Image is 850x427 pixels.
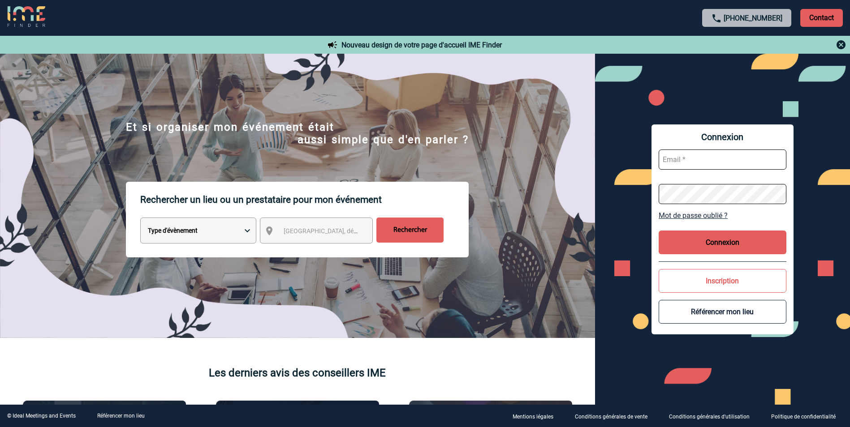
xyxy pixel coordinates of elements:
button: Inscription [659,269,786,293]
a: Conditions générales de vente [568,412,662,420]
a: Mentions légales [505,412,568,420]
span: [GEOGRAPHIC_DATA], département, région... [284,227,408,235]
input: Rechercher [376,218,444,243]
a: Politique de confidentialité [764,412,850,420]
p: Contact [800,9,843,27]
a: Conditions générales d'utilisation [662,412,764,420]
p: Mentions légales [513,414,553,420]
p: Conditions générales de vente [575,414,647,420]
p: Politique de confidentialité [771,414,836,420]
button: Référencer mon lieu [659,300,786,324]
a: Référencer mon lieu [97,413,145,419]
button: Connexion [659,231,786,254]
p: Conditions générales d'utilisation [669,414,750,420]
div: © Ideal Meetings and Events [7,413,76,419]
input: Email * [659,149,786,170]
p: Rechercher un lieu ou un prestataire pour mon événement [140,182,469,218]
a: Mot de passe oublié ? [659,211,786,220]
a: [PHONE_NUMBER] [724,14,782,22]
span: Connexion [659,132,786,142]
img: call-24-px.png [711,13,722,24]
